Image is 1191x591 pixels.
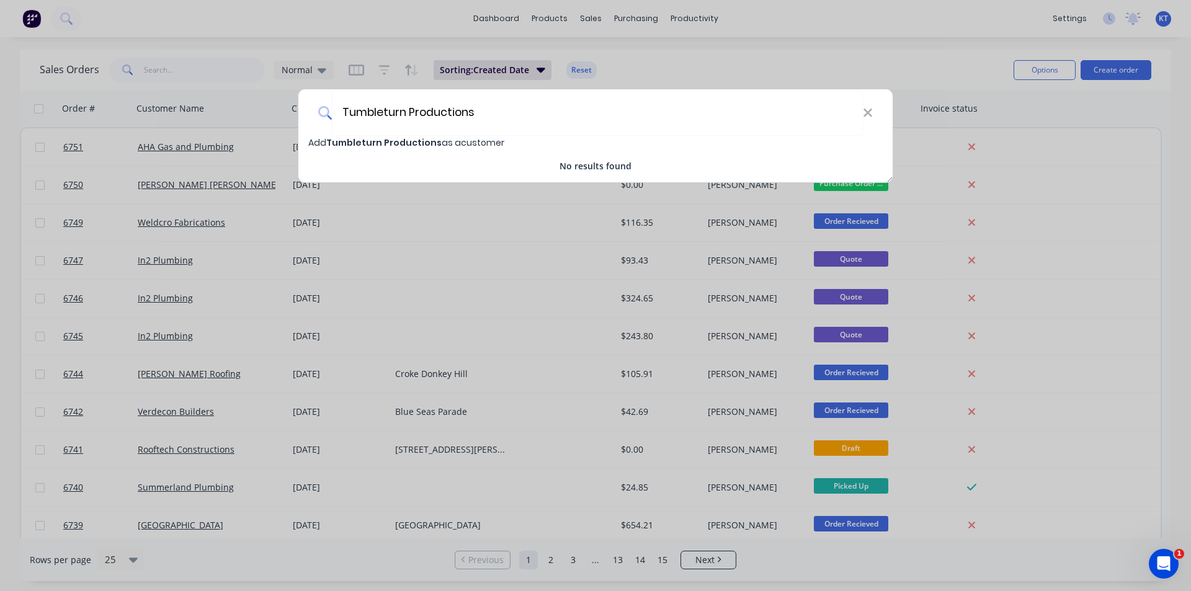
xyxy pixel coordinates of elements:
[1149,549,1179,579] iframe: Intercom live chat
[308,136,504,149] span: Add as a customer
[1174,549,1184,559] span: 1
[326,136,442,149] span: Tumbleturn Productions
[332,89,863,136] input: Enter a customer name to create a new order...
[298,159,893,172] div: No results found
